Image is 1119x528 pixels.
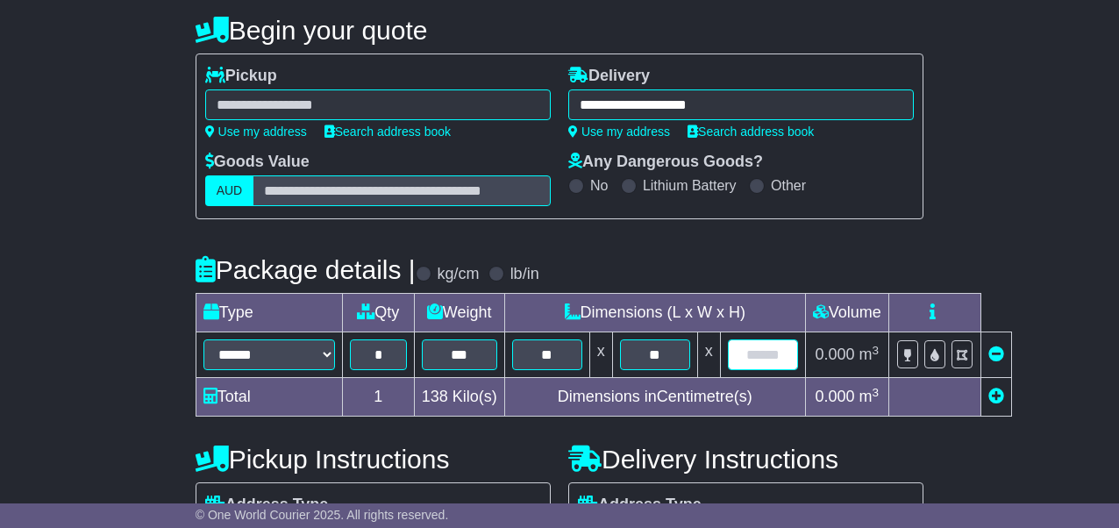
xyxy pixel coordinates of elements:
[414,378,504,417] td: Kilo(s)
[196,508,449,522] span: © One World Courier 2025. All rights reserved.
[342,378,414,417] td: 1
[578,496,702,515] label: Address Type
[771,177,806,194] label: Other
[568,153,763,172] label: Any Dangerous Goods?
[414,294,504,332] td: Weight
[568,125,670,139] a: Use my address
[205,153,310,172] label: Goods Value
[205,175,254,206] label: AUD
[196,294,342,332] td: Type
[205,125,307,139] a: Use my address
[568,67,650,86] label: Delivery
[568,445,923,474] h4: Delivery Instructions
[815,346,854,363] span: 0.000
[510,265,539,284] label: lb/in
[196,445,551,474] h4: Pickup Instructions
[815,388,854,405] span: 0.000
[688,125,814,139] a: Search address book
[504,294,805,332] td: Dimensions (L x W x H)
[643,177,737,194] label: Lithium Battery
[805,294,888,332] td: Volume
[196,378,342,417] td: Total
[859,346,880,363] span: m
[988,388,1004,405] a: Add new item
[342,294,414,332] td: Qty
[873,386,880,399] sup: 3
[589,332,612,378] td: x
[988,346,1004,363] a: Remove this item
[859,388,880,405] span: m
[504,378,805,417] td: Dimensions in Centimetre(s)
[697,332,720,378] td: x
[873,344,880,357] sup: 3
[438,265,480,284] label: kg/cm
[205,67,277,86] label: Pickup
[205,496,329,515] label: Address Type
[422,388,448,405] span: 138
[196,16,924,45] h4: Begin your quote
[196,255,416,284] h4: Package details |
[324,125,451,139] a: Search address book
[590,177,608,194] label: No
